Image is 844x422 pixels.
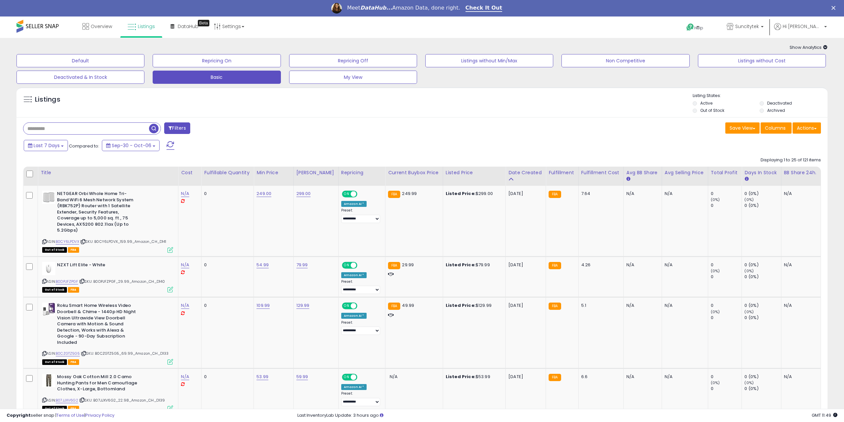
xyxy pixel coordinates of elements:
label: Deactivated [767,100,792,106]
a: Overview [77,16,117,36]
div: 0 [711,315,742,321]
p: Listing States: [693,93,828,99]
a: 53.99 [256,373,268,380]
button: My View [289,71,417,84]
span: Show Analytics [790,44,828,50]
span: All listings that are currently out of stock and unavailable for purchase on Amazon [42,359,67,365]
div: Last InventoryLab Update: 3 hours ago. [297,412,837,419]
div: Fulfillment [549,169,576,176]
div: Date Created [508,169,543,176]
div: N/A [784,191,816,197]
span: OFF [356,262,367,268]
strong: Copyright [7,412,31,418]
button: Listings without Min/Max [425,54,553,67]
span: All listings that are currently out of stock and unavailable for purchase on Amazon [42,247,67,253]
a: Privacy Policy [85,412,114,418]
button: Filters [164,122,190,134]
div: $299.00 [446,191,500,197]
div: Displaying 1 to 25 of 121 items [761,157,821,163]
small: Days In Stock. [744,176,748,182]
span: Listings [138,23,155,30]
b: Listed Price: [446,373,476,380]
button: Last 7 Days [24,140,68,151]
img: 21DI8UpPZGL._SL40_.jpg [42,191,55,204]
span: FBA [68,359,79,365]
div: 0 [711,303,742,308]
div: [PERSON_NAME] [296,169,336,176]
span: ON [343,262,351,268]
label: Archived [767,108,785,113]
div: ASIN: [42,262,173,292]
div: ASIN: [42,303,173,364]
div: N/A [784,303,816,308]
span: Suncitytek [735,23,759,30]
small: FBA [549,374,561,381]
a: Terms of Use [56,412,84,418]
span: Compared to: [69,143,99,149]
span: | SKU: B07JJXV6G2_22.98_Amazon_CH_D139 [79,398,165,403]
small: FBA [549,303,561,310]
div: Amazon AI * [341,272,367,278]
div: N/A [626,191,657,197]
small: FBA [549,262,561,269]
small: (0%) [711,268,720,274]
div: Amazon AI * [341,384,367,390]
img: 41XlfgMYSkL._SL40_.jpg [42,303,55,316]
div: N/A [784,374,816,380]
div: $129.99 [446,303,500,308]
div: 0 [204,191,249,197]
a: B07JJXV6G2 [56,398,78,403]
a: N/A [181,302,189,309]
a: Check It Out [466,5,502,12]
div: N/A [626,262,657,268]
div: 0 [204,374,249,380]
small: FBA [388,191,400,198]
div: Repricing [341,169,382,176]
span: Hi [PERSON_NAME] [783,23,822,30]
div: Title [41,169,175,176]
div: Preset: [341,320,380,335]
small: (0%) [744,268,754,274]
div: 0 (0%) [744,303,781,308]
button: Non Competitive [561,54,689,67]
img: 21BkMLGUHrL._SL40_.jpg [42,262,55,275]
a: Listings [123,16,160,36]
div: 0 [204,262,249,268]
span: 49.99 [402,302,414,308]
div: 0 [711,191,742,197]
div: N/A [665,303,703,308]
div: 4.26 [581,262,618,268]
span: Sep-30 - Oct-06 [112,142,151,149]
span: | SKU: B0CZGTZ5G5_69.99_Amazon_CH_D133 [81,351,168,356]
button: Sep-30 - Oct-06 [102,140,160,151]
button: Columns [761,122,792,134]
div: Preset: [341,279,380,294]
small: (0%) [744,309,754,314]
div: 0 [711,274,742,280]
b: Roku Smart Home Wireless Video Doorbell & Chime - 1440p HD Night Vision Ultrawide View Doorbell C... [57,303,137,347]
div: N/A [626,374,657,380]
span: OFF [356,374,367,380]
span: 2025-10-14 11:49 GMT [812,412,837,418]
div: Listed Price [446,169,503,176]
span: FBA [68,406,79,411]
div: N/A [665,191,703,197]
div: Current Buybox Price [388,169,440,176]
small: FBA [388,303,400,310]
button: Basic [153,71,281,84]
span: OFF [356,303,367,309]
span: | SKU: B0DPJFZPGF_29.99_Amazon_CH_D140 [79,279,165,284]
a: Settings [209,16,249,36]
a: 249.00 [256,190,271,197]
a: N/A [181,190,189,197]
span: ON [343,374,351,380]
div: [DATE] [508,191,535,197]
a: Help [681,18,716,38]
small: (0%) [744,380,754,385]
div: Meet Amazon Data, done right. [347,5,460,11]
div: 7.64 [581,191,618,197]
div: 0 (0%) [744,374,781,380]
b: Listed Price: [446,190,476,197]
small: Avg BB Share. [626,176,630,182]
small: (0%) [711,309,720,314]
